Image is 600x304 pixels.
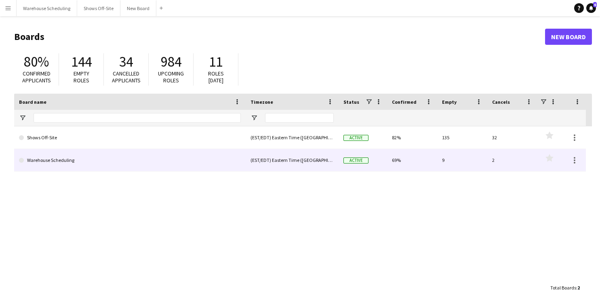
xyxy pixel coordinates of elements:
[19,99,46,105] span: Board name
[120,0,156,16] button: New Board
[343,135,368,141] span: Active
[24,53,49,71] span: 80%
[14,31,545,43] h1: Boards
[265,113,334,123] input: Timezone Filter Input
[158,70,184,84] span: Upcoming roles
[19,149,241,172] a: Warehouse Scheduling
[593,2,597,7] span: 6
[161,53,181,71] span: 984
[74,70,89,84] span: Empty roles
[209,53,223,71] span: 11
[437,149,487,171] div: 9
[487,126,537,149] div: 32
[208,70,224,84] span: Roles [DATE]
[492,99,510,105] span: Cancels
[251,99,273,105] span: Timezone
[550,285,576,291] span: Total Boards
[112,70,141,84] span: Cancelled applicants
[586,3,596,13] a: 6
[577,285,580,291] span: 2
[343,157,368,164] span: Active
[119,53,133,71] span: 34
[387,126,437,149] div: 82%
[246,126,339,149] div: (EST/EDT) Eastern Time ([GEOGRAPHIC_DATA] & [GEOGRAPHIC_DATA])
[19,114,26,122] button: Open Filter Menu
[71,53,92,71] span: 144
[442,99,457,105] span: Empty
[343,99,359,105] span: Status
[387,149,437,171] div: 69%
[17,0,77,16] button: Warehouse Scheduling
[437,126,487,149] div: 135
[34,113,241,123] input: Board name Filter Input
[19,126,241,149] a: Shows Off-Site
[550,280,580,296] div: :
[251,114,258,122] button: Open Filter Menu
[22,70,51,84] span: Confirmed applicants
[487,149,537,171] div: 2
[392,99,417,105] span: Confirmed
[545,29,592,45] a: New Board
[77,0,120,16] button: Shows Off-Site
[246,149,339,171] div: (EST/EDT) Eastern Time ([GEOGRAPHIC_DATA] & [GEOGRAPHIC_DATA])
